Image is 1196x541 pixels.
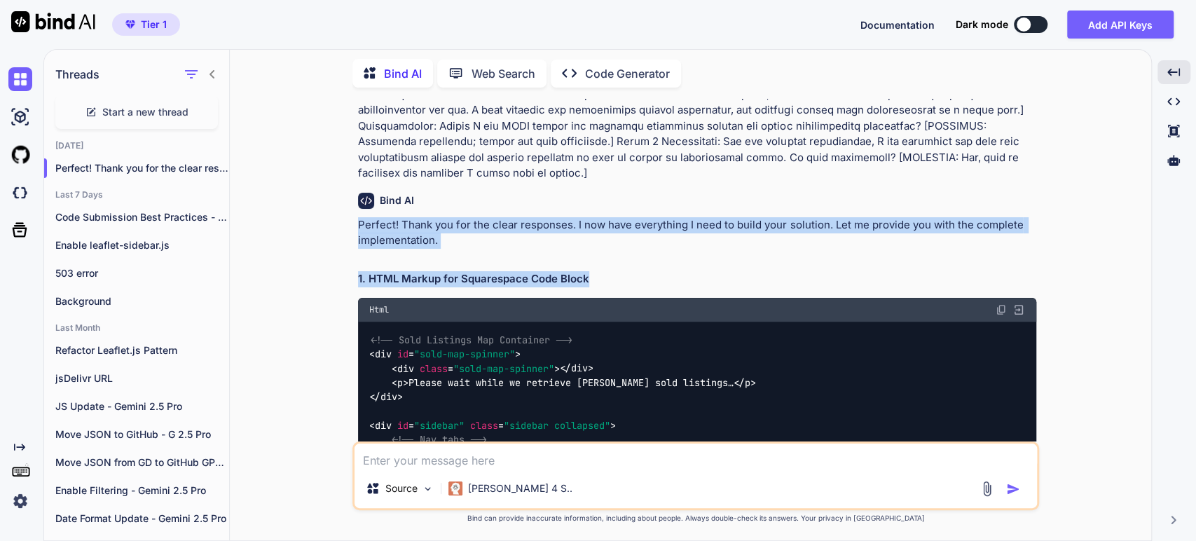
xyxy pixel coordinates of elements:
[102,105,188,119] span: Start a new thread
[55,266,229,280] p: 503 error
[358,271,1036,287] h2: 1. HTML Markup for Squarespace Code Block
[371,334,572,346] span: <!-- Sold Listings Map Container -->
[422,483,434,495] img: Pick Models
[996,304,1007,315] img: copy
[397,376,403,389] span: p
[8,67,32,91] img: chat
[453,362,554,375] span: "sold-map-spinner"
[8,181,32,205] img: darkCloudIdeIcon
[1012,303,1025,316] img: Open in Browser
[472,65,535,82] p: Web Search
[392,376,408,389] span: < >
[448,481,462,495] img: Claude 4 Sonnet
[8,105,32,129] img: ai-studio
[44,189,229,200] h2: Last 7 Days
[55,399,229,413] p: JS Update - Gemini 2.5 Pro
[55,456,229,470] p: Move JSON from GD to GitHub GPT -4o
[369,348,521,360] span: < = >
[734,376,756,389] span: </ >
[352,513,1039,523] p: Bind can provide inaccurate information, including about people. Always double-check its answers....
[55,66,99,83] h1: Threads
[55,161,229,175] p: Perfect! Thank you for the clear respons...
[745,376,750,389] span: p
[380,193,414,207] h6: Bind AI
[380,391,397,404] span: div
[414,419,465,432] span: "sidebar"
[55,294,229,308] p: Background
[112,13,180,36] button: premiumTier 1
[55,371,229,385] p: jsDelivr URL
[55,210,229,224] p: Code Submission Best Practices - [PERSON_NAME] 4.0
[55,238,229,252] p: Enable leaflet-sidebar.js
[860,18,935,32] button: Documentation
[55,512,229,526] p: Date Format Update - Gemini 2.5 Pro
[8,143,32,167] img: githubLight
[504,419,610,432] span: "sidebar collapsed"
[11,11,95,32] img: Bind AI
[392,434,487,446] span: <!-- Nav tabs -->
[571,362,588,375] span: div
[375,419,392,432] span: div
[369,391,403,404] span: </ >
[397,362,414,375] span: div
[468,481,572,495] p: [PERSON_NAME] 4 S..
[358,217,1036,249] p: Perfect! Thank you for the clear responses. I now have everything I need to build your solution. ...
[369,419,616,432] span: < = = >
[55,427,229,441] p: Move JSON to GitHub - G 2.5 Pro
[979,481,995,497] img: attachment
[375,348,392,360] span: div
[8,489,32,513] img: settings
[55,484,229,498] p: Enable Filtering - Gemini 2.5 Pro
[470,419,498,432] span: class
[385,481,418,495] p: Source
[125,20,135,29] img: premium
[560,362,593,375] span: </ >
[44,322,229,334] h2: Last Month
[1006,482,1020,496] img: icon
[397,419,408,432] span: id
[397,348,408,360] span: id
[420,362,448,375] span: class
[414,348,515,360] span: "sold-map-spinner"
[369,304,389,315] span: Html
[956,18,1008,32] span: Dark mode
[141,18,167,32] span: Tier 1
[44,140,229,151] h2: [DATE]
[392,362,560,375] span: < = >
[860,19,935,31] span: Documentation
[384,65,422,82] p: Bind AI
[585,65,670,82] p: Code Generator
[1067,11,1174,39] button: Add API Keys
[55,343,229,357] p: Refactor Leaflet.js Pattern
